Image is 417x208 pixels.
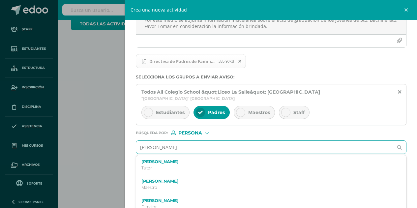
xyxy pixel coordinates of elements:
[136,54,246,69] span: Directiva de Padres de Familia 5to. Bachillerato Comunicado 2.pdf
[141,165,389,171] p: Tutor
[136,74,407,79] label: Selecciona los grupos a enviar aviso :
[141,179,389,184] label: [PERSON_NAME]
[293,109,305,115] span: Staff
[141,96,235,101] span: "[GEOGRAPHIC_DATA]" [GEOGRAPHIC_DATA]
[146,59,219,64] span: Directiva de Padres de Familia 5to. Bachillerato Comunicado 2.pdf
[136,131,168,135] span: Búsqueda por :
[141,198,389,203] label: [PERSON_NAME]
[178,131,202,135] span: Persona
[208,109,225,115] span: Padres
[141,89,320,95] span: Todos All Colegio School &quot;Liceo La Salle&quot; [GEOGRAPHIC_DATA]
[136,141,393,154] input: Ej. Mario Galindo
[141,159,389,164] label: [PERSON_NAME]
[234,58,246,65] span: Remover archivo
[141,185,389,190] p: Maestro
[219,59,234,64] span: 335.90KB
[171,131,221,135] div: [object Object]
[248,109,270,115] span: Maestros
[156,109,185,115] span: Estudiantes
